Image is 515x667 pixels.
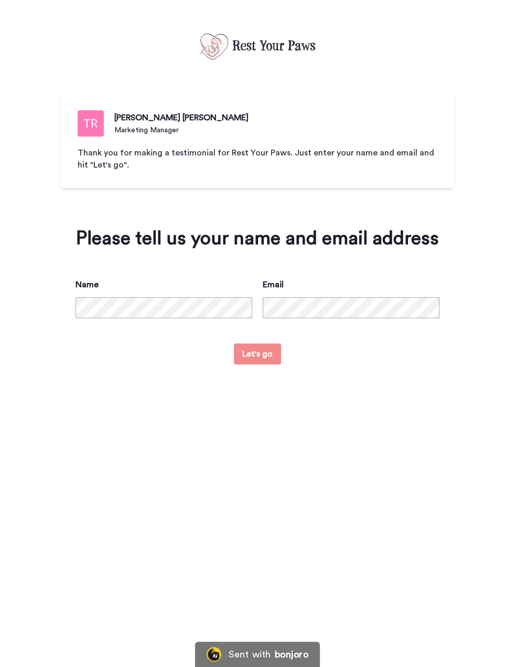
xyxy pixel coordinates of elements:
img: Marketing Manager [78,110,104,137]
label: Email [263,278,284,291]
img: https://cdn.bonjoro.com/media/358b127f-4791-4518-ae1d-fa156808e048/2d53b16b-66da-4e58-9773-c68926... [200,34,315,60]
label: Name [76,278,99,291]
div: Please tell us your name and email address [76,228,439,249]
span: Thank you for making a testimonial for Rest Your Paws. Just enter your name and email and hit "Le... [78,149,436,169]
div: [PERSON_NAME] [PERSON_NAME] [114,111,249,124]
img: Bonjoro Logo [207,647,221,662]
div: bonjoro [275,650,308,659]
a: Bonjoro LogoSent withbonjoro [195,642,320,667]
button: Let's go [234,343,281,364]
div: Sent with [229,650,271,659]
div: Marketing Manager [114,125,249,136]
